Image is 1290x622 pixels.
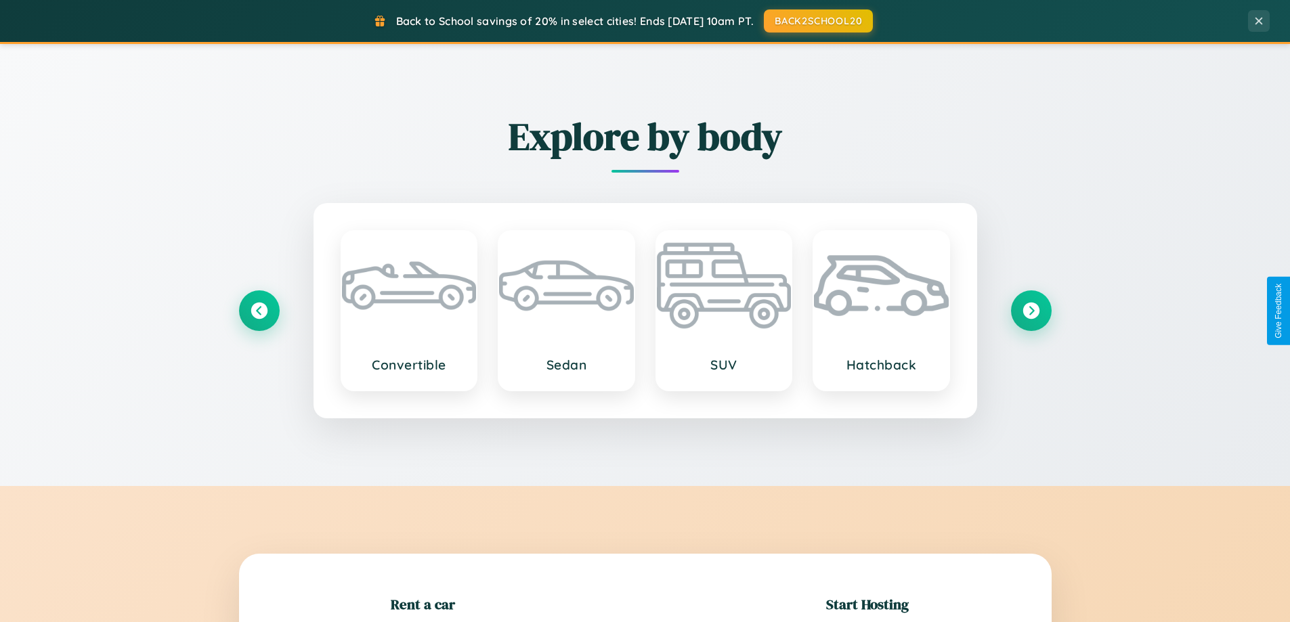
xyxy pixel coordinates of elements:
h3: Sedan [513,357,620,373]
h2: Start Hosting [826,594,909,614]
h3: SUV [670,357,778,373]
div: Give Feedback [1274,284,1283,338]
span: Back to School savings of 20% in select cities! Ends [DATE] 10am PT. [396,14,754,28]
button: BACK2SCHOOL20 [764,9,873,32]
h3: Convertible [356,357,463,373]
h2: Rent a car [391,594,455,614]
h2: Explore by body [239,110,1052,162]
h3: Hatchback [827,357,935,373]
